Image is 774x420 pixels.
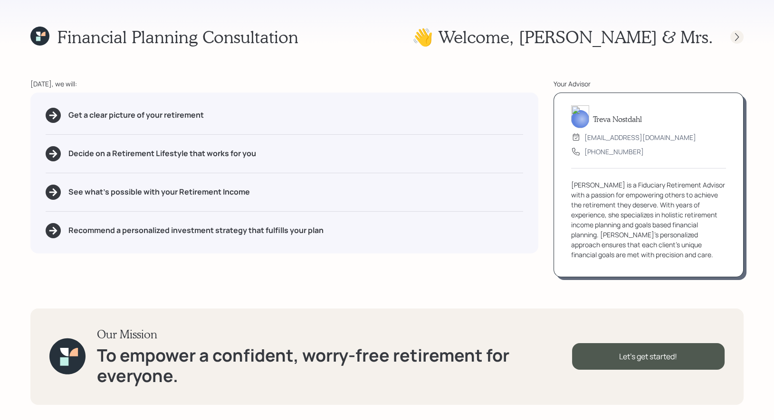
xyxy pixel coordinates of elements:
[584,132,696,142] div: [EMAIL_ADDRESS][DOMAIN_NAME]
[97,327,572,341] h3: Our Mission
[412,27,713,47] h1: 👋 Welcome , [PERSON_NAME] & Mrs.
[30,79,538,89] div: [DATE], we will:
[57,27,298,47] h1: Financial Planning Consultation
[554,79,744,89] div: Your Advisor
[68,111,204,120] h5: Get a clear picture of your retirement
[593,114,642,123] h5: Treva Nostdahl
[68,187,250,196] h5: See what's possible with your Retirement Income
[68,149,256,158] h5: Decide on a Retirement Lifestyle that works for you
[571,105,589,128] img: treva-nostdahl-headshot.png
[97,345,572,386] h1: To empower a confident, worry-free retirement for everyone.
[68,226,324,235] h5: Recommend a personalized investment strategy that fulfills your plan
[571,180,726,260] div: [PERSON_NAME] is a Fiduciary Retirement Advisor with a passion for empowering others to achieve t...
[584,147,644,157] div: [PHONE_NUMBER]
[572,343,725,370] div: Let's get started!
